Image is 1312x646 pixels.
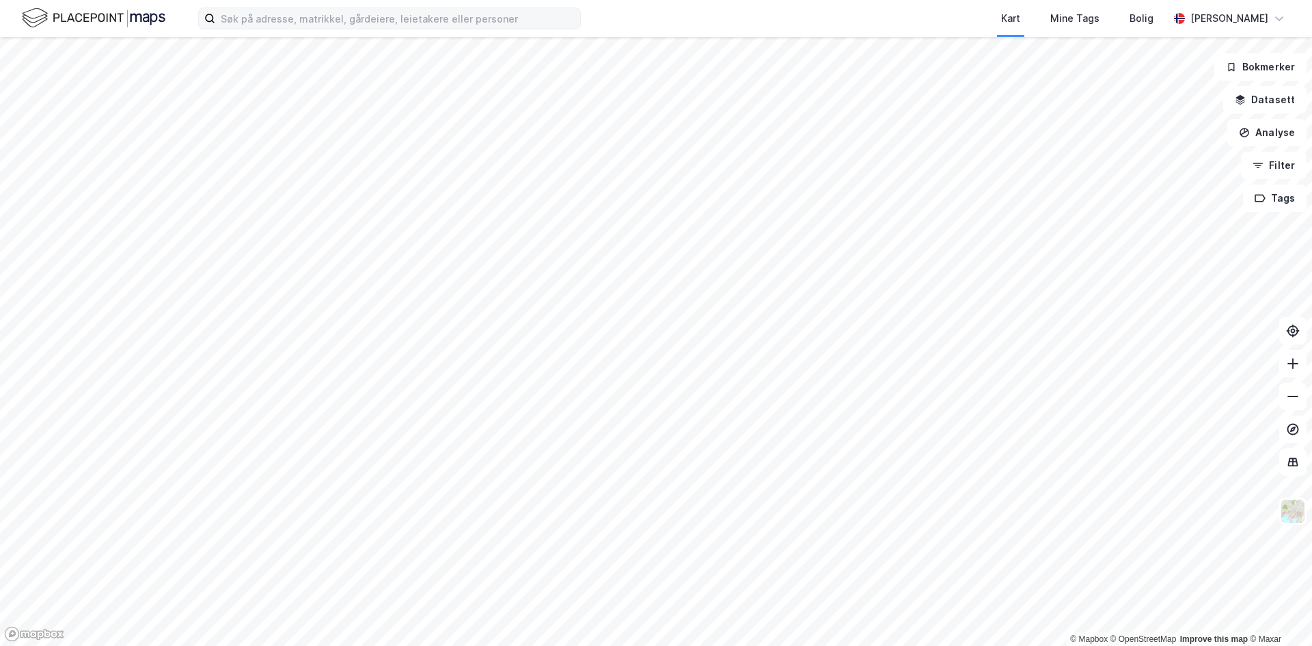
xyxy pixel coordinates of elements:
img: logo.f888ab2527a4732fd821a326f86c7f29.svg [22,6,165,30]
div: Kart [1001,10,1020,27]
div: Kontrollprogram for chat [1244,580,1312,646]
div: [PERSON_NAME] [1190,10,1268,27]
iframe: Chat Widget [1244,580,1312,646]
div: Mine Tags [1050,10,1099,27]
input: Søk på adresse, matrikkel, gårdeiere, leietakere eller personer [215,8,580,29]
div: Bolig [1130,10,1153,27]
